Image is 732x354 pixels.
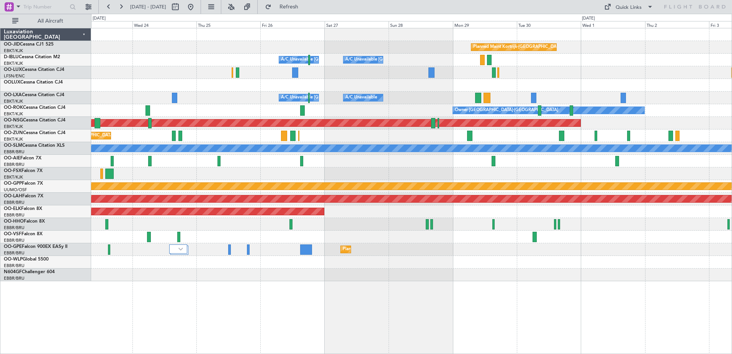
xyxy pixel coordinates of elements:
[345,54,467,66] div: A/C Unavailable [GEOGRAPHIC_DATA]-[GEOGRAPHIC_DATA]
[4,194,43,198] a: OO-LAHFalcon 7X
[4,131,23,135] span: OO-ZUN
[345,92,377,103] div: A/C Unavailable
[4,149,25,155] a: EBBR/BRU
[4,219,24,224] span: OO-HHO
[281,92,423,103] div: A/C Unavailable [GEOGRAPHIC_DATA] ([GEOGRAPHIC_DATA] National)
[4,156,41,161] a: OO-AIEFalcon 7X
[4,244,22,249] span: OO-GPE
[600,1,657,13] button: Quick Links
[4,124,23,129] a: EBKT/KJK
[4,156,20,161] span: OO-AIE
[261,1,307,13] button: Refresh
[68,21,132,28] div: Tue 23
[4,80,20,85] span: OOLUX
[4,73,25,79] a: LFSN/ENC
[4,206,21,211] span: OO-ELK
[4,250,25,256] a: EBBR/BRU
[4,263,25,269] a: EBBR/BRU
[20,18,81,24] span: All Aircraft
[4,67,22,72] span: OO-LUX
[4,270,22,274] span: N604GF
[473,41,562,53] div: Planned Maint Kortrijk-[GEOGRAPHIC_DATA]
[4,55,60,59] a: D-IBLUCessna Citation M2
[4,93,64,97] a: OO-LXACessna Citation CJ4
[4,238,25,243] a: EBBR/BRU
[93,15,106,22] div: [DATE]
[4,42,20,47] span: OO-JID
[4,232,21,236] span: OO-VSF
[178,247,183,251] img: arrow-gray.svg
[4,55,19,59] span: D-IBLU
[273,4,305,10] span: Refresh
[196,21,260,28] div: Thu 25
[582,15,595,22] div: [DATE]
[455,105,558,116] div: Owner [GEOGRAPHIC_DATA]-[GEOGRAPHIC_DATA]
[453,21,517,28] div: Mon 29
[4,98,23,104] a: EBKT/KJK
[4,105,23,110] span: OO-ROK
[4,93,22,97] span: OO-LXA
[4,105,65,110] a: OO-ROKCessna Citation CJ4
[517,21,581,28] div: Tue 30
[4,257,49,262] a: OO-WLPGlobal 5500
[4,275,25,281] a: EBBR/BRU
[4,244,67,249] a: OO-GPEFalcon 900EX EASy II
[281,54,423,66] div: A/C Unavailable [GEOGRAPHIC_DATA] ([GEOGRAPHIC_DATA] National)
[4,136,23,142] a: EBKT/KJK
[260,21,324,28] div: Fri 26
[4,212,25,218] a: EBBR/BRU
[645,21,709,28] div: Thu 2
[343,244,481,255] div: Planned Maint [GEOGRAPHIC_DATA] ([GEOGRAPHIC_DATA] National)
[4,270,55,274] a: N604GFChallenger 604
[4,174,23,180] a: EBKT/KJK
[616,4,642,11] div: Quick Links
[8,15,83,27] button: All Aircraft
[4,232,42,236] a: OO-VSFFalcon 8X
[4,194,22,198] span: OO-LAH
[4,200,25,205] a: EBBR/BRU
[4,257,23,262] span: OO-WLP
[4,143,65,148] a: OO-SLMCessna Citation XLS
[4,225,25,231] a: EBBR/BRU
[4,111,23,117] a: EBKT/KJK
[23,1,67,13] input: Trip Number
[4,118,23,123] span: OO-NSG
[4,169,21,173] span: OO-FSX
[4,162,25,167] a: EBBR/BRU
[132,21,196,28] div: Wed 24
[4,219,45,224] a: OO-HHOFalcon 8X
[4,143,22,148] span: OO-SLM
[4,181,43,186] a: OO-GPPFalcon 7X
[4,67,64,72] a: OO-LUXCessna Citation CJ4
[4,48,23,54] a: EBKT/KJK
[4,118,65,123] a: OO-NSGCessna Citation CJ4
[4,61,23,66] a: EBKT/KJK
[581,21,645,28] div: Wed 1
[4,206,42,211] a: OO-ELKFalcon 8X
[130,3,166,10] span: [DATE] - [DATE]
[4,131,65,135] a: OO-ZUNCessna Citation CJ4
[4,80,63,85] a: OOLUXCessna Citation CJ4
[4,169,42,173] a: OO-FSXFalcon 7X
[325,21,389,28] div: Sat 27
[4,42,54,47] a: OO-JIDCessna CJ1 525
[4,187,27,193] a: UUMO/OSF
[4,181,22,186] span: OO-GPP
[389,21,453,28] div: Sun 28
